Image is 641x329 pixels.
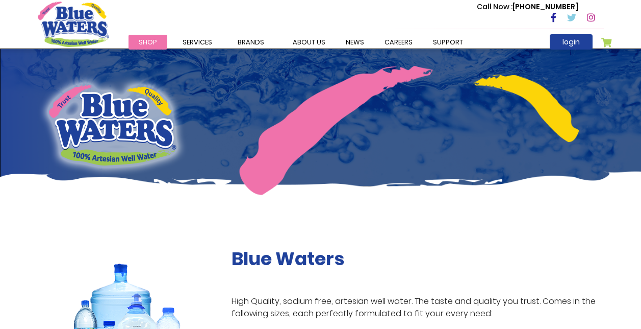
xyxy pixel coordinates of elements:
a: about us [283,35,336,50]
a: login [550,34,593,50]
span: Services [183,37,212,47]
span: Brands [238,37,264,47]
p: [PHONE_NUMBER] [477,2,578,12]
p: High Quality, sodium free, artesian well water. The taste and quality you trust. Comes in the fol... [232,295,604,320]
a: News [336,35,374,50]
span: Call Now : [477,2,512,12]
span: Shop [139,37,157,47]
a: store logo [38,2,109,46]
a: support [423,35,473,50]
h2: Blue Waters [232,248,604,270]
a: careers [374,35,423,50]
